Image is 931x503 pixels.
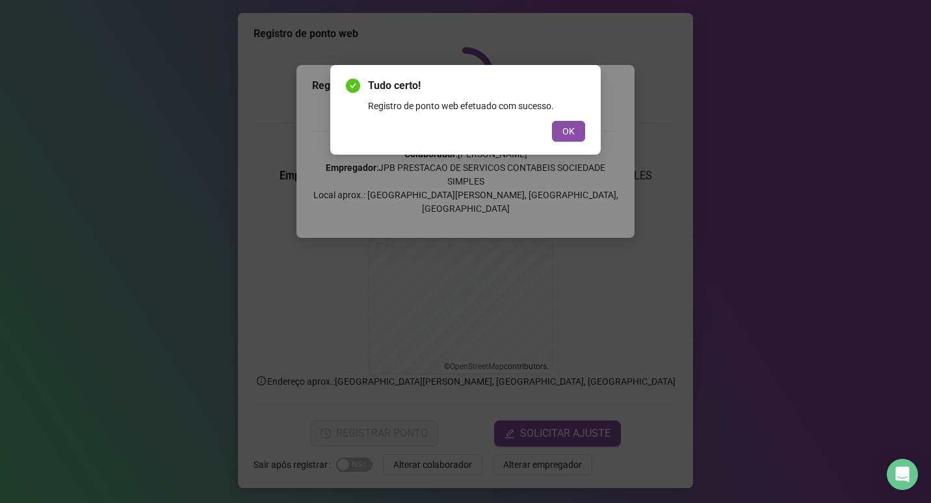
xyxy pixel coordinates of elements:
span: OK [562,124,575,138]
div: Open Intercom Messenger [887,459,918,490]
div: Registro de ponto web efetuado com sucesso. [368,99,585,113]
span: Tudo certo! [368,78,585,94]
button: OK [552,121,585,142]
span: check-circle [346,79,360,93]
